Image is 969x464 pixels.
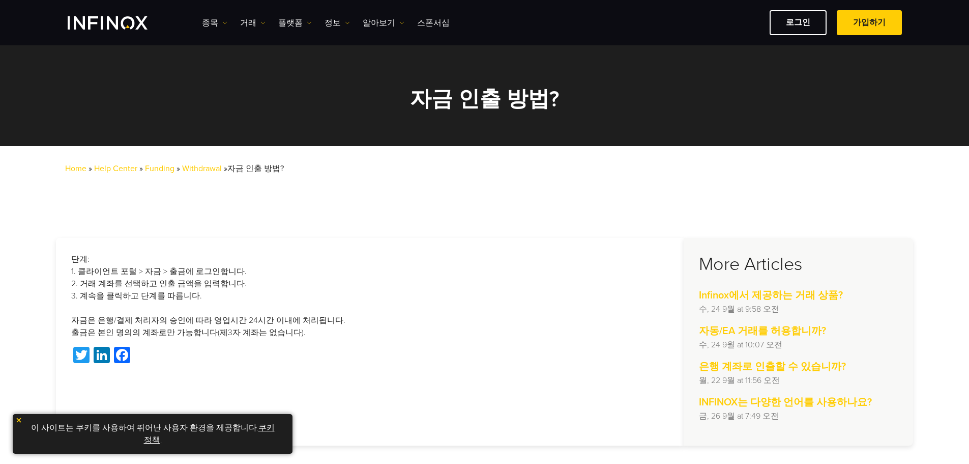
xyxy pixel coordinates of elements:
strong: INFINOX는 다양한 언어를 사용하나요? [699,396,872,408]
a: Infinox에서 제공하는 거래 상품? 수, 24 9월 at 9:58 오전 [699,288,898,315]
p: 수, 24 9월 at 9:58 오전 [699,303,898,315]
a: 자동/EA 거래를 허용합니까? 수, 24 9월 at 10:07 오전 [699,323,898,351]
a: INFINOX는 다양한 언어를 사용하나요? 금, 26 9월 at 7:49 오전 [699,395,898,422]
a: Twitter [71,347,92,366]
a: Funding [145,163,174,174]
p: 월, 22 9월 at 11:56 오전 [699,374,898,387]
a: 정보 [325,17,350,29]
p: 금, 26 9월 at 7:49 오전 [699,410,898,422]
a: 은행 계좌로 인출할 수 있습니까? 월, 22 9월 at 11:56 오전 [699,359,898,387]
strong: 은행 계좌로 인출할 수 있습니까? [699,361,846,373]
h2: 자금 인출 방법? [256,86,714,112]
span: 자금 인출 방법? [227,163,284,174]
a: Withdrawal [182,163,222,174]
span: » [89,163,92,174]
a: 가입하기 [837,10,902,35]
span: » [139,163,284,174]
a: 스폰서십 [417,17,450,29]
a: Home [65,163,86,174]
p: 이 사이트는 쿠키를 사용하여 뛰어난 사용자 환경을 제공합니다. . [18,419,287,449]
a: Facebook [112,347,132,366]
a: 거래 [240,17,266,29]
strong: 자동/EA 거래를 허용합니까? [699,325,826,337]
a: 알아보기 [363,17,404,29]
a: Help Center [94,163,137,174]
p: 수, 24 9월 at 10:07 오전 [699,339,898,351]
span: » [224,163,284,174]
a: 플랫폼 [278,17,312,29]
strong: Infinox에서 제공하는 거래 상품? [699,289,843,302]
span: » [177,163,284,174]
a: 종목 [202,17,227,29]
a: INFINOX Logo [68,16,171,30]
img: yellow close icon [15,417,22,424]
p: 단계: 1. 클라이언트 포털 > 자금 > 출금에 로그인합니다. 2. 거래 계좌를 선택하고 인출 금액을 입력합니다. 3. 계속을 클릭하고 단계를 따릅니다. 자금은 은행/결제 처... [71,253,668,339]
a: 로그인 [770,10,827,35]
h3: More Articles [699,253,898,276]
a: LinkedIn [92,347,112,366]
